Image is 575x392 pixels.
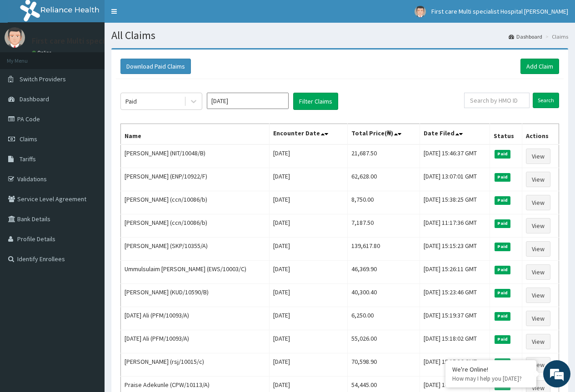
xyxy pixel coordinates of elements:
td: [PERSON_NAME] (rsj/10015/c) [121,353,270,377]
td: [DATE] [269,307,347,330]
td: [DATE] 15:46:37 GMT [420,144,490,168]
td: 8,750.00 [347,191,420,214]
a: Dashboard [509,33,542,40]
a: View [526,288,550,303]
span: Paid [495,243,511,251]
a: View [526,218,550,233]
span: First care Multi specialist Hospital [PERSON_NAME] [431,7,568,15]
td: 46,369.90 [347,261,420,284]
td: 21,687.50 [347,144,420,168]
td: [DATE] 11:17:36 GMT [420,214,490,238]
td: [PERSON_NAME] (KUD/10590/B) [121,284,270,307]
img: User Image [415,6,426,17]
span: Dashboard [20,95,49,103]
th: Total Price(₦) [347,124,420,145]
td: 7,187.50 [347,214,420,238]
h1: All Claims [111,30,568,41]
a: View [526,264,550,280]
td: 70,598.90 [347,353,420,377]
td: [PERSON_NAME] (NIT/10048/B) [121,144,270,168]
td: 139,617.80 [347,238,420,261]
td: [PERSON_NAME] (ccn/10086/b) [121,191,270,214]
span: Paid [495,219,511,228]
th: Actions [522,124,559,145]
td: 62,628.00 [347,168,420,191]
td: [DATE] 15:18:02 GMT [420,330,490,353]
img: User Image [5,27,25,48]
span: Paid [495,150,511,158]
input: Search [533,93,559,108]
button: Filter Claims [293,93,338,110]
td: [DATE] Ali (PFM/10093/A) [121,330,270,353]
th: Status [490,124,522,145]
td: [DATE] [269,214,347,238]
a: View [526,311,550,326]
button: Download Paid Claims [120,59,191,74]
span: Paid [495,289,511,297]
a: View [526,241,550,257]
th: Date Filed [420,124,490,145]
span: Paid [495,266,511,274]
td: [DATE] Ali (PFM/10093/A) [121,307,270,330]
td: [DATE] [269,144,347,168]
a: View [526,334,550,349]
span: Paid [495,173,511,181]
td: [PERSON_NAME] (ENP/10922/F) [121,168,270,191]
li: Claims [543,33,568,40]
input: Select Month and Year [207,93,289,109]
td: [DATE] [269,261,347,284]
div: We're Online! [452,365,530,373]
td: Ummulsulaim [PERSON_NAME] (EWS/10003/C) [121,261,270,284]
input: Search by HMO ID [464,93,530,108]
td: [DATE] 15:23:46 GMT [420,284,490,307]
td: [DATE] 15:38:25 GMT [420,191,490,214]
th: Name [121,124,270,145]
span: Paid [495,335,511,343]
td: [DATE] [269,168,347,191]
a: View [526,195,550,210]
span: Tariffs [20,155,36,163]
span: Paid [495,358,511,367]
td: [PERSON_NAME] (ccn/10086/b) [121,214,270,238]
td: [PERSON_NAME] (SKP/10355/A) [121,238,270,261]
td: [DATE] [269,284,347,307]
span: Paid [495,196,511,204]
a: Online [32,50,54,56]
td: [DATE] 13:07:01 GMT [420,168,490,191]
span: Paid [495,312,511,320]
td: [DATE] 15:26:11 GMT [420,261,490,284]
a: Add Claim [520,59,559,74]
a: View [526,149,550,164]
p: First care Multi specialist Hospital [PERSON_NAME] [32,37,213,45]
td: 55,026.00 [347,330,420,353]
a: View [526,357,550,372]
td: [DATE] 15:15:36 GMT [420,353,490,377]
p: How may I help you today? [452,375,530,382]
td: [DATE] 15:19:37 GMT [420,307,490,330]
td: 6,250.00 [347,307,420,330]
td: 40,300.40 [347,284,420,307]
span: Switch Providers [20,75,66,83]
td: [DATE] 15:15:23 GMT [420,238,490,261]
span: Claims [20,135,37,143]
td: [DATE] [269,330,347,353]
th: Encounter Date [269,124,347,145]
a: View [526,172,550,187]
div: Paid [125,97,137,106]
td: [DATE] [269,353,347,377]
td: [DATE] [269,191,347,214]
td: [DATE] [269,238,347,261]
